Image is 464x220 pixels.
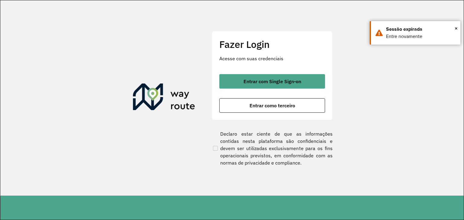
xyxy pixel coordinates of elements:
span: Entrar com Single Sign-on [243,79,301,84]
div: Entre novamente [386,33,456,40]
img: Roteirizador AmbevTech [133,83,195,112]
p: Acesse com suas credenciais [219,55,325,62]
button: button [219,74,325,89]
span: Entrar como terceiro [250,103,295,108]
label: Declaro estar ciente de que as informações contidas nesta plataforma são confidenciais e devem se... [212,130,333,166]
button: Close [455,24,458,33]
div: Sessão expirada [386,26,456,33]
h2: Fazer Login [219,39,325,50]
span: × [455,24,458,33]
button: button [219,98,325,113]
